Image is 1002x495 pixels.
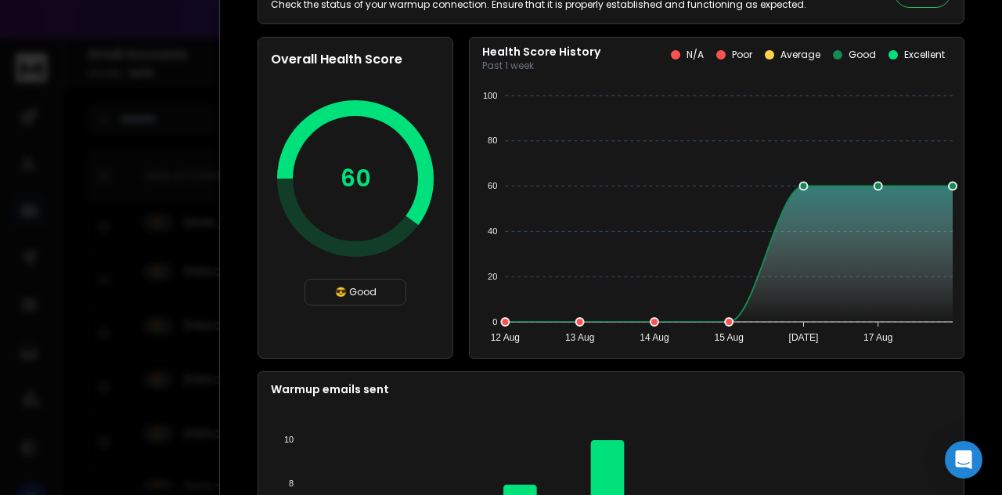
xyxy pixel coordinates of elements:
tspan: 13 Aug [565,332,594,343]
tspan: 0 [492,317,497,327]
tspan: 15 Aug [714,332,743,343]
tspan: 60 [488,181,497,190]
p: N/A [687,49,704,61]
tspan: 80 [488,135,497,145]
p: Past 1 week [482,60,600,72]
p: Excellent [904,49,945,61]
p: Warmup emails sent [271,381,951,397]
tspan: 100 [483,91,497,100]
tspan: 14 Aug [640,332,669,343]
tspan: [DATE] [789,332,819,343]
tspan: 8 [289,479,294,488]
h2: Overall Health Score [271,50,440,69]
tspan: 40 [488,226,497,236]
p: Average [780,49,820,61]
tspan: 12 Aug [491,332,520,343]
div: Open Intercom Messenger [945,441,982,479]
p: Health Score History [482,44,600,60]
p: Poor [732,49,752,61]
div: 😎 Good [305,279,406,305]
tspan: 17 Aug [863,332,892,343]
p: 60 [341,164,371,193]
p: Good [849,49,876,61]
tspan: 20 [488,272,497,281]
tspan: 10 [284,435,294,444]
